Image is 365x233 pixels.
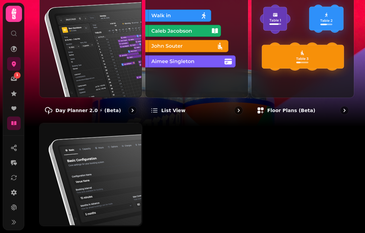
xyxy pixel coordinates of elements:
[16,73,18,78] span: 1
[55,107,121,114] p: Day Planner 2.0 ⚡ (Beta)
[267,107,315,114] p: Floor Plans (beta)
[7,72,21,85] a: 1
[235,107,242,114] svg: go to
[129,107,136,114] svg: go to
[39,123,141,225] img: Configuration
[161,107,185,114] p: List view
[341,107,348,114] svg: go to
